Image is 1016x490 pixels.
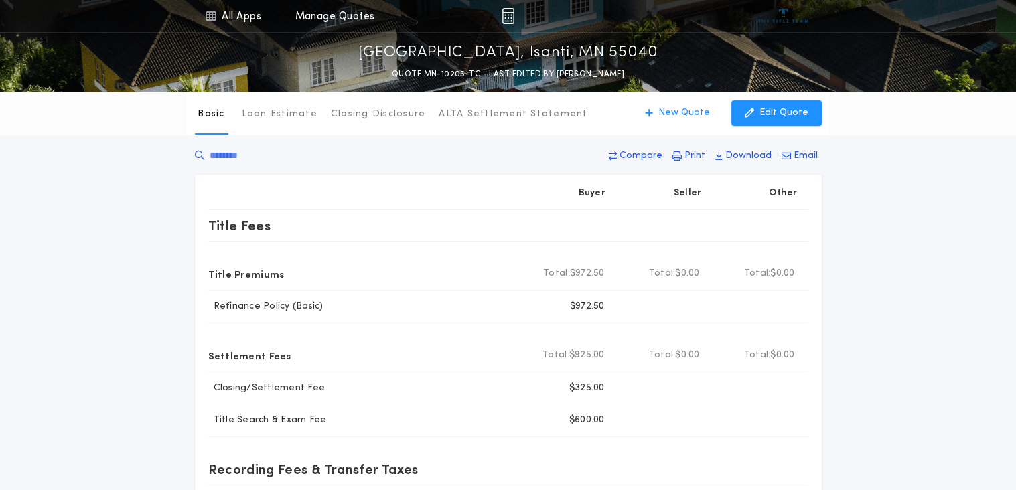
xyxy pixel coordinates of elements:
[675,267,699,280] span: $0.00
[711,144,776,168] button: Download
[208,382,325,395] p: Closing/Settlement Fee
[744,349,771,362] b: Total:
[778,144,822,168] button: Email
[570,267,605,280] span: $972.50
[569,349,605,362] span: $925.00
[794,149,818,163] p: Email
[331,108,426,121] p: Closing Disclosure
[242,108,317,121] p: Loan Estimate
[759,106,808,120] p: Edit Quote
[208,414,327,427] p: Title Search & Exam Fee
[358,42,658,64] p: [GEOGRAPHIC_DATA], Isanti, MN 55040
[632,100,723,126] button: New Quote
[392,68,624,81] p: QUOTE MN-10205-TC - LAST EDITED BY [PERSON_NAME]
[208,345,291,366] p: Settlement Fees
[675,349,699,362] span: $0.00
[542,349,569,362] b: Total:
[198,108,224,121] p: Basic
[684,149,705,163] p: Print
[770,267,794,280] span: $0.00
[649,267,676,280] b: Total:
[579,187,605,200] p: Buyer
[674,187,702,200] p: Seller
[208,300,323,313] p: Refinance Policy (Basic)
[605,144,666,168] button: Compare
[208,263,285,284] p: Title Premiums
[502,8,514,24] img: img
[569,414,605,427] p: $600.00
[649,349,676,362] b: Total:
[543,267,570,280] b: Total:
[208,459,419,480] p: Recording Fees & Transfer Taxes
[731,100,822,126] button: Edit Quote
[769,187,797,200] p: Other
[658,106,710,120] p: New Quote
[570,300,605,313] p: $972.50
[744,267,771,280] b: Total:
[770,349,794,362] span: $0.00
[725,149,772,163] p: Download
[758,9,808,23] img: vs-icon
[208,215,271,236] p: Title Fees
[569,382,605,395] p: $325.00
[668,144,709,168] button: Print
[620,149,662,163] p: Compare
[439,108,587,121] p: ALTA Settlement Statement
